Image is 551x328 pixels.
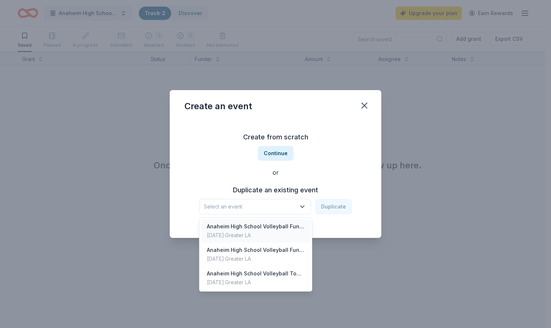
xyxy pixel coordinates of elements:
div: Anaheim High School Volleyball Fundraiser [207,222,305,231]
div: Anaheim High School Volleyball Fundraiser [207,246,305,254]
div: [DATE] · Greater LA [207,278,305,287]
div: [DATE] · Greater LA [207,231,305,240]
button: Select an event [199,199,311,214]
div: [DATE] · Greater LA [207,254,305,263]
div: Select an event [199,217,312,292]
span: Select an event [204,202,296,211]
div: Anaheim High School Volleyball Tournament [207,269,305,278]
